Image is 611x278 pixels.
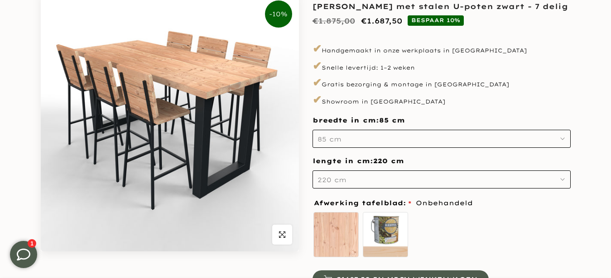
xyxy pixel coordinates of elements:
[416,198,473,209] span: Onbehandeld
[408,15,464,25] span: BESPAAR 10%
[313,42,322,55] span: ✔
[373,157,404,166] span: 220 cm
[313,130,571,148] button: 85 cm
[313,58,571,74] p: Snelle levertijd: 1–2 weken
[318,176,346,184] span: 220 cm
[313,3,571,10] h1: [PERSON_NAME] met stalen U-poten zwart - 7 delig
[361,14,402,28] ins: €1.687,50
[313,59,322,72] span: ✔
[313,75,571,90] p: Gratis bezorging & montage in [GEOGRAPHIC_DATA]
[1,232,46,277] iframe: toggle-frame
[313,116,405,124] span: breedte in cm:
[313,16,355,25] del: €1.875,00
[313,157,404,165] span: lengte in cm:
[313,170,571,188] button: 220 cm
[313,92,571,108] p: Showroom in [GEOGRAPHIC_DATA]
[313,41,571,57] p: Handgemaakt in onze werkplaats in [GEOGRAPHIC_DATA]
[318,135,342,143] span: 85 cm
[379,116,405,125] span: 85 cm
[313,75,322,89] span: ✔
[314,200,411,206] span: Afwerking tafelblad:
[313,93,322,106] span: ✔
